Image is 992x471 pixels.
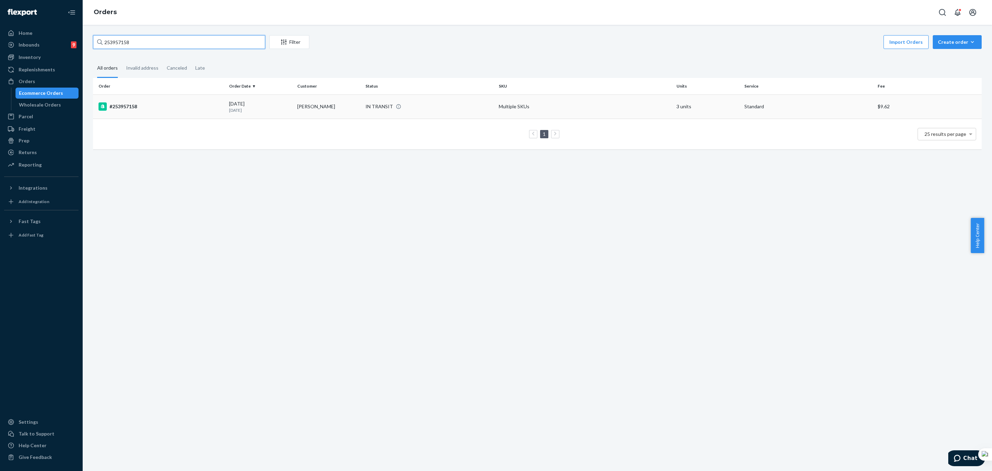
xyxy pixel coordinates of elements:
[99,102,224,111] div: #253957158
[875,94,982,119] td: $9.62
[19,66,55,73] div: Replenishments
[270,39,309,46] div: Filter
[4,159,79,170] a: Reporting
[97,59,118,78] div: All orders
[71,41,76,48] div: 9
[4,135,79,146] a: Prep
[195,59,205,77] div: Late
[4,147,79,158] a: Returns
[4,417,79,428] a: Settings
[4,123,79,134] a: Freight
[674,94,742,119] td: 3 units
[19,149,37,156] div: Returns
[94,8,117,16] a: Orders
[19,218,41,225] div: Fast Tags
[294,94,363,119] td: [PERSON_NAME]
[948,450,985,468] iframe: Opens a widget where you can chat to one of our agents
[15,88,79,99] a: Ecommerce Orders
[19,419,38,425] div: Settings
[126,59,158,77] div: Invalid address
[19,454,52,461] div: Give Feedback
[93,35,265,49] input: Search orders
[19,41,40,48] div: Inbounds
[19,199,49,204] div: Add Integration
[966,6,980,19] button: Open account menu
[4,230,79,241] a: Add Fast Tag
[19,113,33,120] div: Parcel
[19,442,46,449] div: Help Center
[4,39,79,50] a: Inbounds9
[4,182,79,193] button: Integrations
[4,64,79,75] a: Replenishments
[4,28,79,39] a: Home
[19,430,54,437] div: Talk to Support
[496,78,674,94] th: SKU
[19,78,35,85] div: Orders
[4,440,79,451] a: Help Center
[19,232,43,238] div: Add Fast Tag
[93,78,226,94] th: Order
[365,103,393,110] div: IN TRANSIT
[936,6,949,19] button: Open Search Box
[951,6,964,19] button: Open notifications
[19,184,48,191] div: Integrations
[541,131,547,137] a: Page 1 is your current page
[971,218,984,253] button: Help Center
[4,52,79,63] a: Inventory
[924,131,966,137] span: 25 results per page
[226,78,294,94] th: Order Date
[15,99,79,110] a: Wholesale Orders
[4,111,79,122] a: Parcel
[269,35,309,49] button: Filter
[229,107,292,113] p: [DATE]
[88,2,122,22] ol: breadcrumbs
[744,103,872,110] p: Standard
[4,196,79,207] a: Add Integration
[4,428,79,439] button: Talk to Support
[297,83,360,89] div: Customer
[883,35,929,49] button: Import Orders
[65,6,79,19] button: Close Navigation
[19,90,63,97] div: Ecommerce Orders
[19,30,32,37] div: Home
[4,76,79,87] a: Orders
[19,126,35,132] div: Freight
[363,78,496,94] th: Status
[4,216,79,227] button: Fast Tags
[496,94,674,119] td: Multiple SKUs
[4,452,79,463] button: Give Feedback
[19,101,61,108] div: Wholesale Orders
[742,78,875,94] th: Service
[19,137,29,144] div: Prep
[167,59,187,77] div: Canceled
[229,100,292,113] div: [DATE]
[938,39,976,46] div: Create order
[674,78,742,94] th: Units
[875,78,982,94] th: Fee
[933,35,982,49] button: Create order
[19,54,41,61] div: Inventory
[8,9,37,16] img: Flexport logo
[19,161,42,168] div: Reporting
